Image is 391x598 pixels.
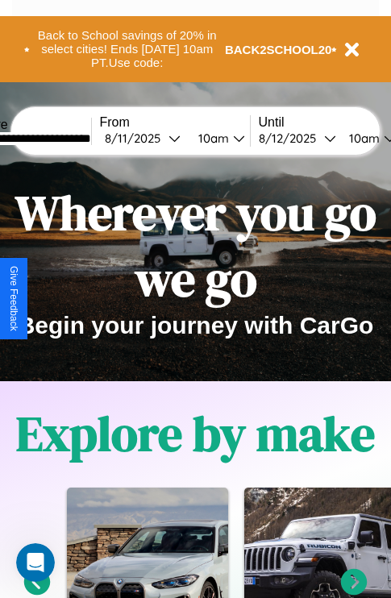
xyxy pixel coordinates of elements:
label: From [100,115,250,130]
button: 10am [185,130,250,147]
div: 8 / 12 / 2025 [259,131,324,146]
div: 10am [341,131,384,146]
h1: Explore by make [16,401,375,467]
b: BACK2SCHOOL20 [225,43,332,56]
iframe: Intercom live chat [16,543,55,582]
div: 8 / 11 / 2025 [105,131,168,146]
button: 8/11/2025 [100,130,185,147]
button: Back to School savings of 20% in select cities! Ends [DATE] 10am PT.Use code: [30,24,225,74]
div: Give Feedback [8,266,19,331]
div: 10am [190,131,233,146]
